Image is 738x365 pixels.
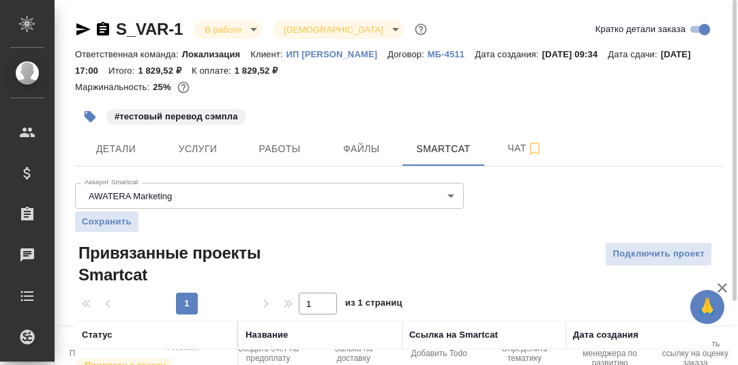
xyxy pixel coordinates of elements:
[194,20,262,39] div: В работе
[85,190,176,202] button: AWATERA Marketing
[608,49,660,59] p: Дата сдачи:
[75,49,182,59] p: Ответственная команда:
[696,293,719,321] span: 🙏
[475,49,542,59] p: Дата создания:
[492,140,558,157] span: Чат
[75,242,291,286] span: Привязанные проекты Smartcat
[280,24,387,35] button: [DEMOGRAPHIC_DATA]
[138,65,192,76] p: 1 829,52 ₽
[286,49,388,59] p: ИП [PERSON_NAME]
[201,24,246,35] button: В работе
[75,211,138,232] button: Сохранить
[595,23,685,36] span: Кратко детали заказа
[75,102,105,132] button: Добавить тэг
[428,48,475,59] a: МБ-4511
[116,20,183,38] a: S_VAR-1
[75,183,464,209] div: AWATERA Marketing
[247,141,312,158] span: Работы
[612,246,705,262] span: Подключить проект
[70,349,126,358] span: Папка на Drive
[82,328,113,342] div: Статус
[573,328,638,342] div: Дата создания
[108,65,138,76] p: Итого:
[192,65,235,76] p: К оплате:
[235,65,289,76] p: 1 829,52 ₽
[115,110,238,123] p: #тестовый перевод сэмпла
[175,78,192,96] button: 1140.00 RUB;
[542,49,608,59] p: [DATE] 09:34
[345,295,402,315] span: из 1 страниц
[83,141,149,158] span: Детали
[75,82,153,92] p: Маржинальность:
[690,290,724,324] button: 🙏
[329,141,394,158] span: Файлы
[409,328,498,342] div: Ссылка на Smartcat
[527,141,543,157] svg: Подписаться
[95,21,111,38] button: Скопировать ссылку
[82,215,132,229] span: Сохранить
[412,20,430,38] button: Доп статусы указывают на важность/срочность заказа
[105,110,248,121] span: тестовый перевод сэмпла
[605,242,712,266] button: Подключить проект
[411,141,476,158] span: Smartcat
[286,48,388,59] a: ИП [PERSON_NAME]
[428,49,475,59] p: МБ-4511
[165,141,231,158] span: Услуги
[182,49,251,59] p: Локализация
[273,20,403,39] div: В работе
[234,344,303,363] span: Создать счет на предоплату
[55,327,140,365] button: Папка на Drive
[490,344,559,363] span: Определить тематику
[319,344,388,363] span: Заявка на доставку
[250,49,286,59] p: Клиент:
[246,328,288,342] div: Название
[153,82,174,92] p: 25%
[75,21,91,38] button: Скопировать ссылку для ЯМессенджера
[387,49,428,59] p: Договор:
[411,349,467,358] span: Добавить Todo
